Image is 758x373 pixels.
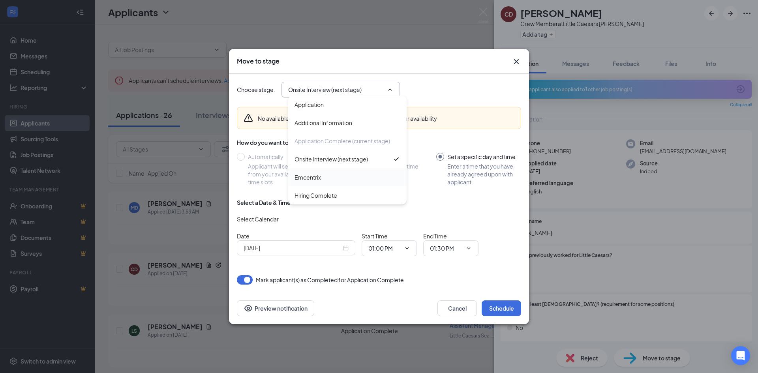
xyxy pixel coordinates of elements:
button: Schedule [482,300,521,316]
div: Onsite Interview (next stage) [295,155,368,163]
div: Emcentrix [295,173,321,182]
button: Close [512,57,521,66]
input: End time [430,244,462,253]
button: Cancel [437,300,477,316]
svg: ChevronUp [387,86,393,93]
button: Preview notificationEye [237,300,314,316]
div: Application [295,100,324,109]
button: Add your availability [386,114,437,122]
div: How do you want to schedule time with the applicant? [237,139,521,146]
svg: ChevronDown [465,245,472,251]
span: Mark applicant(s) as Completed for Application Complete [256,275,404,285]
span: End Time [423,232,447,240]
span: Start Time [362,232,388,240]
input: Start time [368,244,401,253]
span: Choose stage : [237,85,275,94]
span: Date [237,232,250,240]
div: Open Intercom Messenger [731,346,750,365]
div: Additional Information [295,118,352,127]
svg: Cross [512,57,521,66]
svg: Checkmark [392,155,400,163]
svg: ChevronDown [404,245,410,251]
input: Sep 15, 2025 [244,244,341,252]
h3: Move to stage [237,57,280,66]
div: Application Complete (current stage) [295,137,390,145]
div: Hiring Complete [295,191,337,200]
svg: Eye [244,304,253,313]
div: Select a Date & Time [237,199,291,206]
div: No available time slots to automatically schedule. [258,114,437,122]
svg: Warning [244,113,253,123]
span: Select Calendar [237,216,279,223]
